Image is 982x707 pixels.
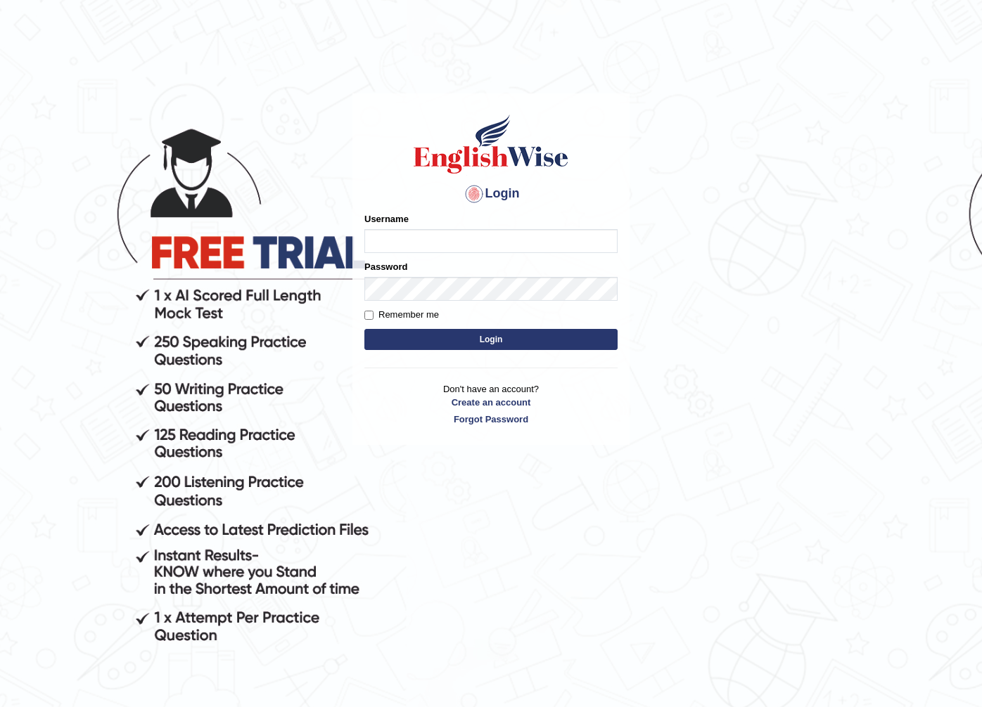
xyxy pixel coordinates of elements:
button: Login [364,329,618,350]
a: Create an account [364,396,618,409]
input: Remember me [364,311,374,320]
label: Remember me [364,308,439,322]
label: Username [364,212,409,226]
a: Forgot Password [364,413,618,426]
p: Don't have an account? [364,382,618,426]
h4: Login [364,183,618,205]
label: Password [364,260,407,273]
img: Logo of English Wise sign in for intelligent practice with AI [411,112,571,176]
